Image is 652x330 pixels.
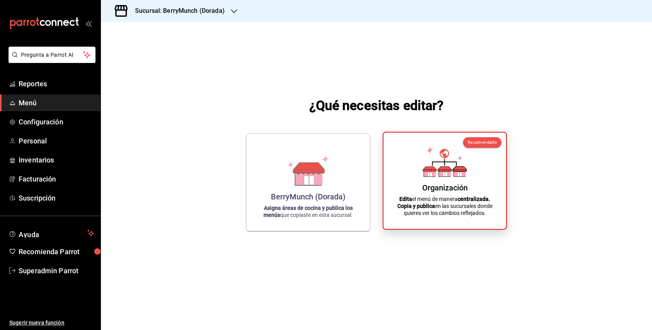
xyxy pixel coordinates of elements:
strong: Edita [399,196,412,202]
a: Pregunta a Parrot AI [5,56,95,65]
div: Organización [422,183,468,192]
span: Inventarios [19,155,94,165]
strong: Asigna áreas de cocina y publica los menús [264,205,353,218]
h1: ¿Qué necesitas editar? [309,96,444,115]
button: open_drawer_menu [85,20,92,26]
p: que copiaste en esta sucursal. [256,204,361,218]
h3: Sucursal: BerryMunch (Dorada) [129,6,225,16]
span: Superadmin Parrot [19,265,94,276]
span: Menú [19,98,94,108]
span: Pregunta a Parrot AI [21,51,83,59]
span: Recomienda Parrot [19,246,94,257]
span: Suscripción [19,193,94,203]
strong: Copia y publica [397,203,435,209]
span: Ayuda [19,229,84,238]
button: Pregunta a Parrot AI [9,47,95,63]
span: Personal [19,136,94,146]
div: BerryMunch (Dorada) [271,192,345,201]
strong: centralizada. [458,196,490,202]
span: Facturación [19,174,94,184]
span: Sugerir nueva función [9,319,94,327]
span: Recomendado [468,140,497,145]
span: Configuración [19,117,94,127]
span: Reportes [19,79,94,89]
p: el menú de manera en las sucursales donde quieres ver los cambios reflejados. [393,196,497,217]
